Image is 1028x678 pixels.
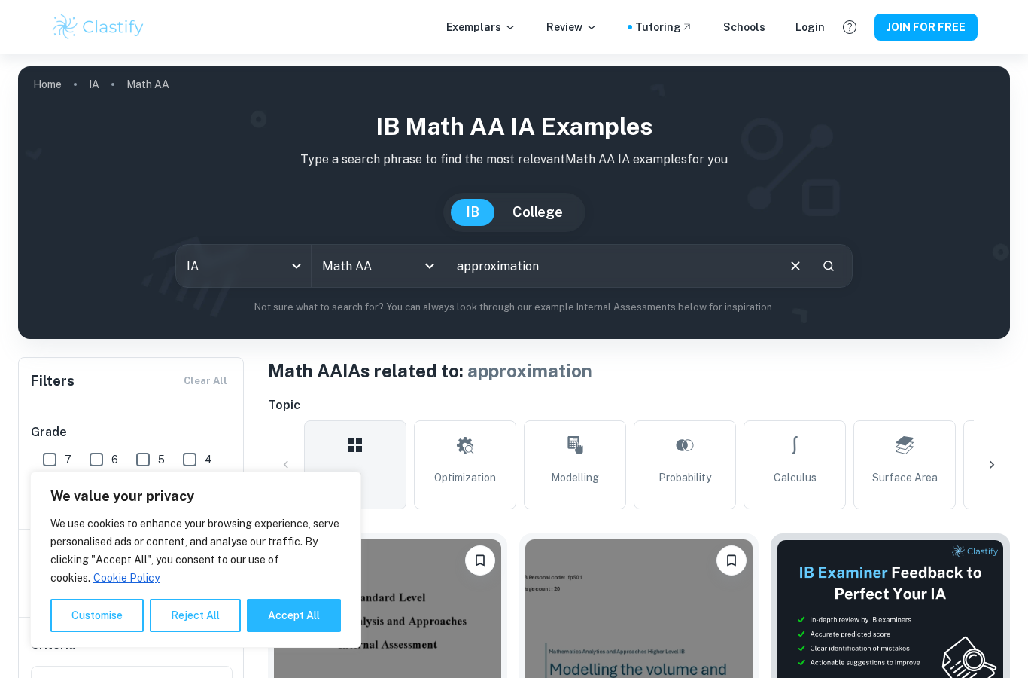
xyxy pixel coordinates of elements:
[816,253,841,279] button: Search
[723,19,765,35] a: Schools
[716,545,747,576] button: Please log in to bookmark exemplars
[50,12,146,42] img: Clastify logo
[467,360,592,381] span: approximation
[30,151,998,169] p: Type a search phrase to find the most relevant Math AA IA examples for you
[268,357,1010,384] h1: Math AA IAs related to:
[658,469,711,486] span: Probability
[31,423,233,441] h6: Grade
[30,108,998,145] h1: IB Math AA IA examples
[446,245,775,287] input: E.g. modelling a logo, player arrangements, shape of an egg...
[176,245,311,287] div: IA
[872,469,938,486] span: Surface Area
[50,515,341,587] p: We use cookies to enhance your browsing experience, serve personalised ads or content, and analys...
[451,199,494,226] button: IB
[781,252,810,280] button: Clear
[348,469,362,486] span: All
[635,19,693,35] a: Tutoring
[50,487,341,505] p: We value your privacy
[18,66,1010,339] img: profile cover
[419,255,440,276] button: Open
[89,74,99,95] a: IA
[874,14,978,41] button: JOIN FOR FREE
[795,19,825,35] a: Login
[126,76,169,93] p: Math AA
[268,396,1010,414] h6: Topic
[434,469,496,486] span: Optimization
[93,571,160,585] a: Cookie Policy
[837,14,862,40] button: Help and Feedback
[205,451,212,468] span: 4
[551,469,599,486] span: Modelling
[111,451,118,468] span: 6
[546,19,598,35] p: Review
[774,469,817,486] span: Calculus
[497,199,578,226] button: College
[31,371,75,392] h6: Filters
[30,472,361,648] div: We value your privacy
[33,74,62,95] a: Home
[158,451,165,468] span: 5
[247,599,341,632] button: Accept All
[65,451,71,468] span: 7
[30,300,998,315] p: Not sure what to search for? You can always look through our example Internal Assessments below f...
[446,19,516,35] p: Exemplars
[465,545,495,576] button: Please log in to bookmark exemplars
[50,599,144,632] button: Customise
[150,599,241,632] button: Reject All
